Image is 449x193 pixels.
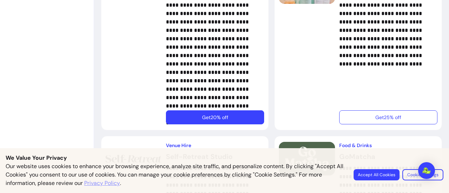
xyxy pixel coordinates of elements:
a: Privacy Policy [84,179,120,187]
p: Venue Hire [166,142,264,149]
p: We Value Your Privacy [6,154,443,162]
button: Cookie Settings [402,169,443,180]
div: Open Intercom Messenger [418,162,435,179]
p: Food & Drinks [339,142,437,149]
p: Our website uses cookies to enhance your browsing experience, analyze site traffic, and personali... [6,162,345,187]
button: Accept All Cookies [354,169,400,180]
button: Get20% off [166,110,264,124]
button: Get25% off [339,110,437,124]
